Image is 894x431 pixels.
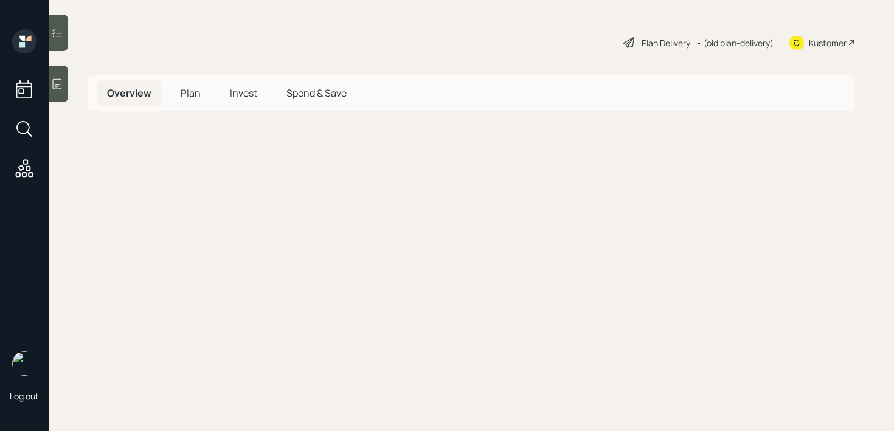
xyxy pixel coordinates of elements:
[10,390,39,402] div: Log out
[286,86,347,100] span: Spend & Save
[107,86,151,100] span: Overview
[230,86,257,100] span: Invest
[181,86,201,100] span: Plan
[809,36,847,49] div: Kustomer
[696,36,774,49] div: • (old plan-delivery)
[642,36,690,49] div: Plan Delivery
[12,351,36,376] img: retirable_logo.png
